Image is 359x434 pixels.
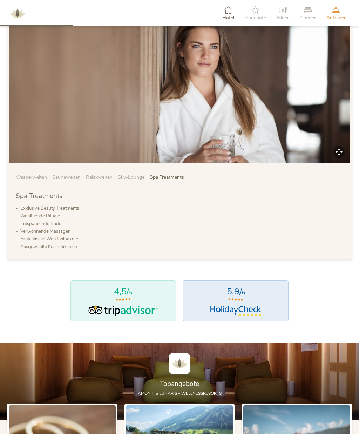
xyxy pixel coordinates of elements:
[169,353,190,374] img: AMONTI & LUNARIS Wellnessresort
[299,15,316,20] span: Zimmer
[129,289,132,296] span: 5
[20,243,343,251] li: Ausgewählte Kosmetiklinien
[20,220,343,228] li: Entspannende Bäder
[118,174,144,181] span: Sky-Lounge
[7,3,28,24] img: AMONTI & LUNARIS Wellnessresort
[87,306,159,316] img: Tripadvisor
[7,11,28,15] a: AMONTI & LUNARIS Wellnessresort
[242,289,245,296] span: 6
[150,174,184,181] span: Spa Treatments
[20,228,343,235] li: Verwöhnende Massagen
[222,15,234,20] span: Hotel
[20,212,343,220] li: Wohltuende Rituale
[245,15,266,20] span: Angebote
[183,280,289,321] a: 5,9/6HolidayCheck
[86,174,113,181] span: Relaxwelten
[326,15,347,20] span: Anfragen
[16,174,47,181] span: Wasserwelten
[20,235,343,243] li: Fantastische Wohlfühlpakete
[210,306,262,316] img: HolidayCheck
[114,286,129,298] span: 4,5/
[70,280,176,321] a: 4,5/5Tripadvisor
[20,204,343,212] li: Exklusive Beauty Treatments
[227,286,242,298] span: 5,9/
[138,391,222,396] span: AMONTI & LUNARIS – Wellnessresorts
[16,191,62,201] span: Spa Treatments
[277,15,289,20] span: Bilder
[52,174,81,181] span: Saunawelten
[160,379,199,388] span: Topangebote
